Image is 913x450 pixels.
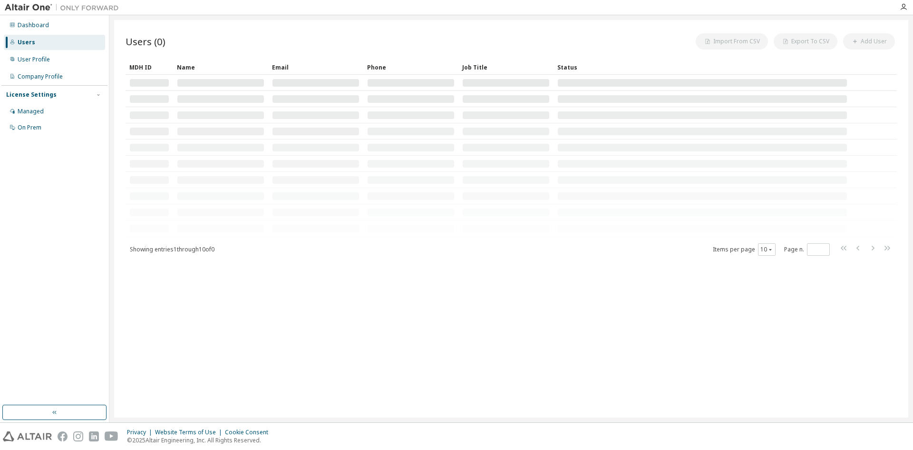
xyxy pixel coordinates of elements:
div: Website Terms of Use [155,429,225,436]
img: linkedin.svg [89,431,99,441]
img: instagram.svg [73,431,83,441]
div: Managed [18,108,44,115]
div: Cookie Consent [225,429,274,436]
button: 10 [760,246,773,253]
img: facebook.svg [58,431,68,441]
button: Import From CSV [696,33,768,50]
img: altair_logo.svg [3,431,52,441]
button: Add User [843,33,895,50]
div: Dashboard [18,21,49,29]
div: License Settings [6,91,57,99]
div: Privacy [127,429,155,436]
div: Company Profile [18,73,63,80]
button: Export To CSV [774,33,837,50]
div: Job Title [462,60,550,75]
div: Phone [367,60,455,75]
div: Status [557,60,847,75]
span: Showing entries 1 through 10 of 0 [130,245,214,253]
p: © 2025 Altair Engineering, Inc. All Rights Reserved. [127,436,274,444]
img: youtube.svg [105,431,118,441]
span: Users (0) [126,35,165,48]
div: Users [18,39,35,46]
span: Page n. [784,243,830,256]
span: Items per page [713,243,776,256]
img: Altair One [5,3,124,12]
div: Name [177,60,264,75]
div: On Prem [18,124,41,131]
div: User Profile [18,56,50,63]
div: MDH ID [129,60,169,75]
div: Email [272,60,359,75]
